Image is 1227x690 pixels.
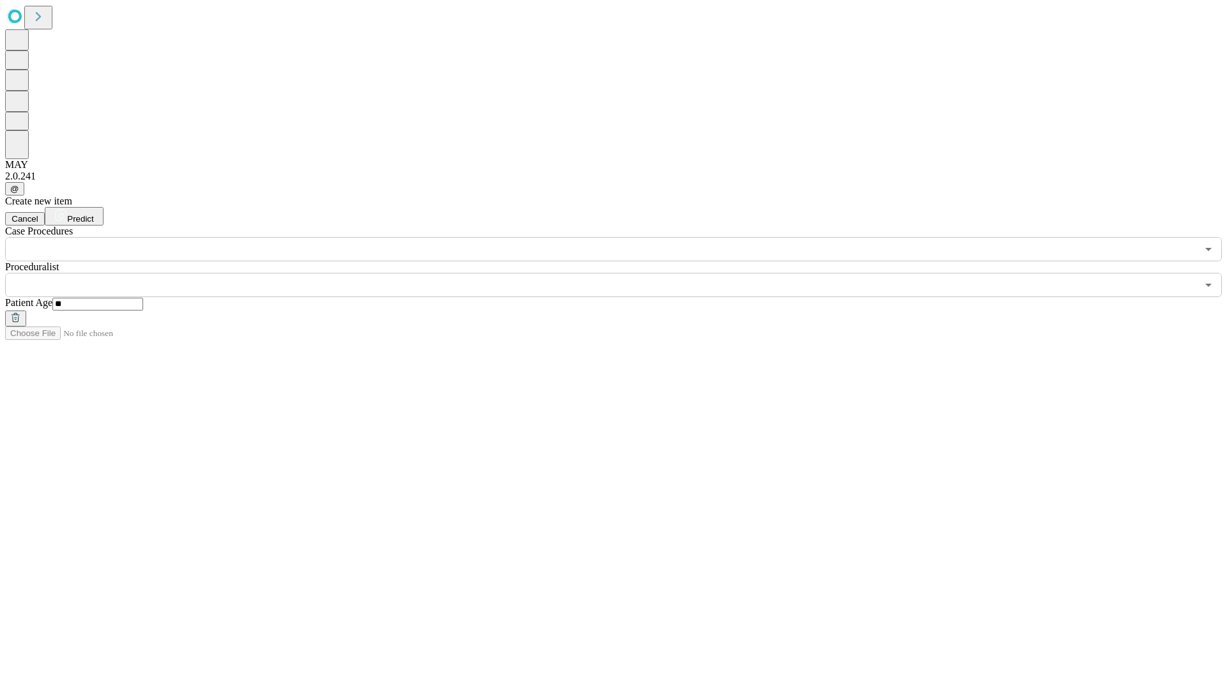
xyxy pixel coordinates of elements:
button: Predict [45,207,104,226]
span: @ [10,184,19,194]
span: Predict [67,214,93,224]
div: MAY [5,159,1222,171]
button: @ [5,182,24,195]
button: Cancel [5,212,45,226]
span: Proceduralist [5,261,59,272]
span: Cancel [12,214,38,224]
button: Open [1200,240,1217,258]
span: Scheduled Procedure [5,226,73,236]
button: Open [1200,276,1217,294]
span: Create new item [5,195,72,206]
div: 2.0.241 [5,171,1222,182]
span: Patient Age [5,297,52,308]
